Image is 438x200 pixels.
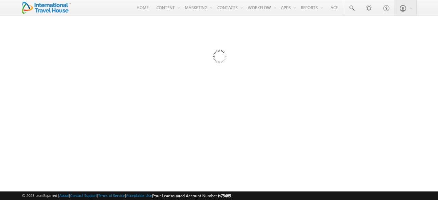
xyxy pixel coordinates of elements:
a: About [59,193,69,198]
img: Custom Logo [22,2,70,14]
img: Loading... [184,22,255,93]
a: Acceptable Use [126,193,152,198]
a: Contact Support [70,193,97,198]
a: Terms of Service [98,193,125,198]
span: 75469 [221,193,231,198]
span: Your Leadsquared Account Number is [153,193,231,198]
span: © 2025 LeadSquared | | | | | [22,192,231,199]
